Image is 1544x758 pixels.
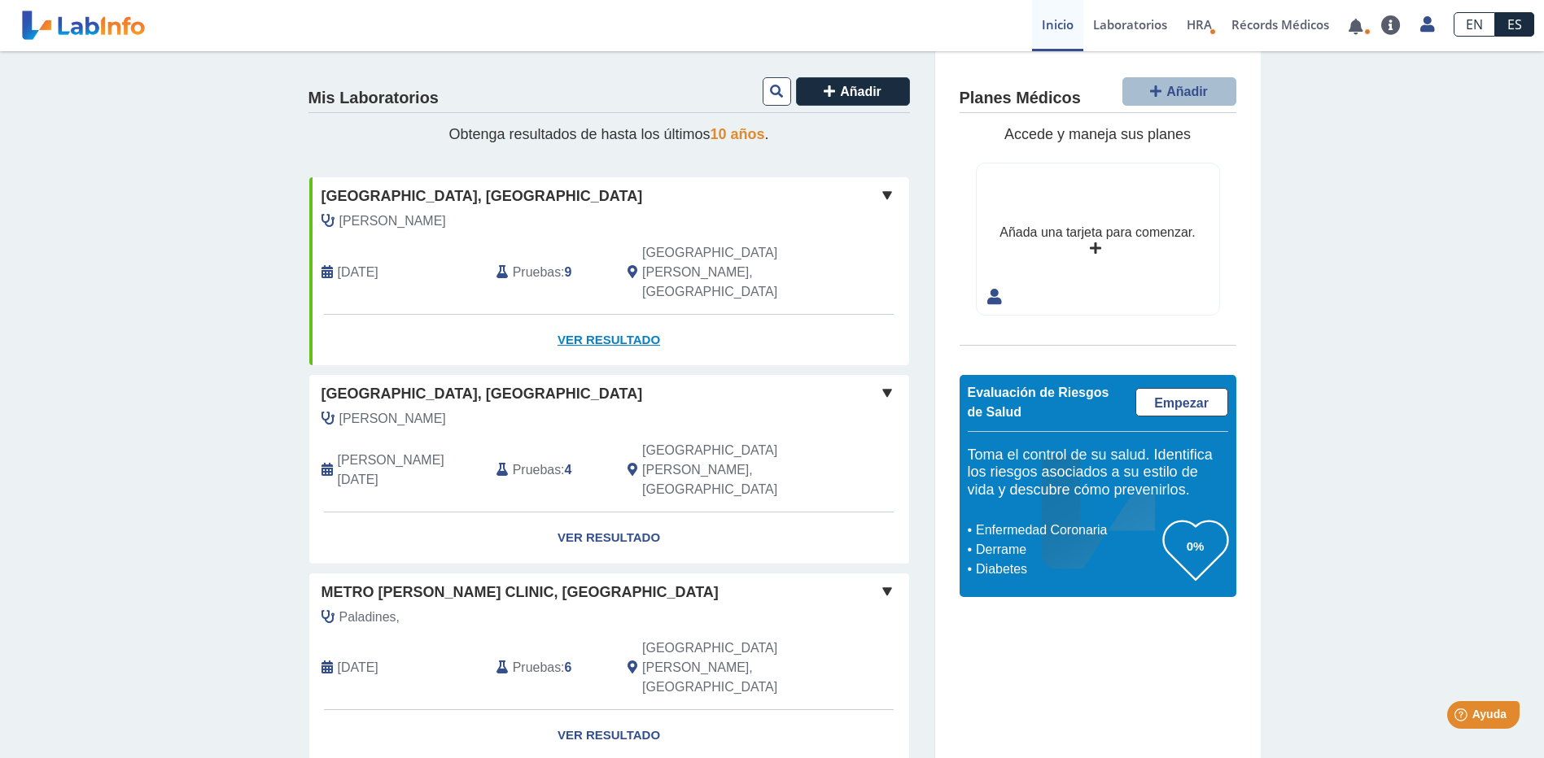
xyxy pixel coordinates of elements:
[840,85,881,98] span: Añadir
[308,89,439,108] h4: Mis Laboratorios
[484,243,615,302] div: :
[338,658,378,677] span: 2024-08-05
[796,77,910,106] button: Añadir
[1187,16,1212,33] span: HRA
[1399,695,1526,740] iframe: Help widget launcher
[1454,12,1495,37] a: EN
[960,89,1081,108] h4: Planes Médicos
[448,126,768,142] span: Obtenga resultados de hasta los últimos .
[972,521,1163,540] li: Enfermedad Coronaria
[1163,536,1228,556] h3: 0%
[968,386,1109,419] span: Evaluación de Riesgos de Salud
[968,447,1228,499] h5: Toma el control de su salud. Identifica los riesgos asociados a su estilo de vida y descubre cómo...
[999,223,1195,242] div: Añada una tarjeta para comenzar.
[513,460,561,480] span: Pruebas
[1166,85,1208,98] span: Añadir
[309,512,909,564] a: Ver Resultado
[321,582,719,603] span: Metro [PERSON_NAME] Clinic, [GEOGRAPHIC_DATA]
[565,660,572,674] b: 6
[1495,12,1534,37] a: ES
[711,126,765,142] span: 10 años
[309,315,909,366] a: Ver Resultado
[338,263,378,282] span: 2025-10-01
[642,441,822,499] span: San Juan, PR
[484,638,615,697] div: :
[484,441,615,499] div: :
[513,658,561,677] span: Pruebas
[339,608,400,627] span: Paladines,
[339,211,446,231] span: Paladines, Miguel
[1154,396,1209,410] span: Empezar
[565,265,572,279] b: 9
[321,383,643,405] span: [GEOGRAPHIC_DATA], [GEOGRAPHIC_DATA]
[338,451,484,490] span: 2025-01-03
[972,540,1163,560] li: Derrame
[642,243,822,302] span: San Juan, PR
[1122,77,1236,106] button: Añadir
[642,638,822,697] span: San Juan, PR
[513,263,561,282] span: Pruebas
[1135,388,1228,416] a: Empezar
[972,560,1163,579] li: Diabetes
[565,463,572,477] b: 4
[339,409,446,429] span: Paladines, Miguel
[1004,126,1191,142] span: Accede y maneja sus planes
[321,185,643,207] span: [GEOGRAPHIC_DATA], [GEOGRAPHIC_DATA]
